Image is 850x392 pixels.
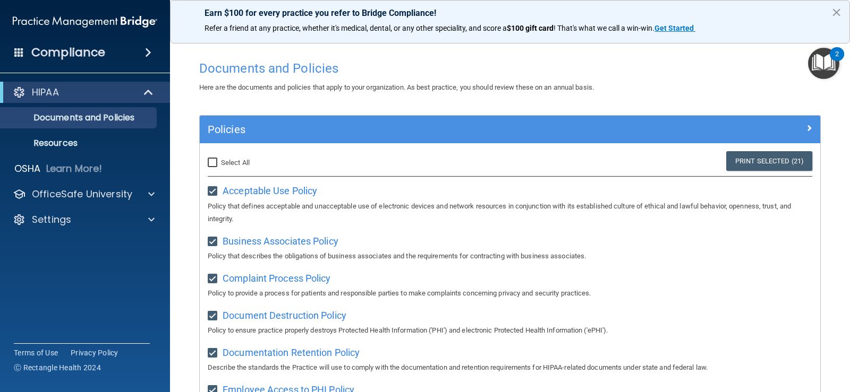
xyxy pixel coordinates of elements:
input: Select All [208,159,220,167]
p: Learn More! [46,162,103,175]
button: Open Resource Center, 2 new notifications [808,48,839,79]
strong: Get Started [654,24,694,32]
a: Get Started [654,24,695,32]
a: Print Selected (21) [726,151,812,171]
a: Privacy Policy [71,347,118,358]
span: Acceptable Use Policy [223,185,317,196]
p: Earn $100 for every practice you refer to Bridge Compliance! [205,8,815,18]
p: HIPAA [32,86,59,99]
a: Settings [13,213,155,226]
span: Complaint Process Policy [223,273,330,284]
p: Policy that defines acceptable and unacceptable use of electronic devices and network resources i... [208,200,812,225]
p: OfficeSafe University [32,188,132,201]
h4: Documents and Policies [199,62,821,75]
span: Refer a friend at any practice, whether it's medical, dental, or any other speciality, and score a [205,24,507,32]
p: Resources [7,138,152,149]
span: Business Associates Policy [223,236,338,247]
p: OSHA [14,162,41,175]
span: Documentation Retention Policy [223,347,360,358]
a: OfficeSafe University [13,188,155,201]
p: Describe the standards the Practice will use to comply with the documentation and retention requi... [208,361,812,374]
p: Policy that describes the obligations of business associates and the requirements for contracting... [208,250,812,263]
h4: Compliance [31,45,105,60]
p: Settings [32,213,71,226]
p: Policy to ensure practice properly destroys Protected Health Information ('PHI') and electronic P... [208,324,812,337]
a: HIPAA [13,86,154,99]
span: ! That's what we call a win-win. [554,24,654,32]
div: 2 [835,54,839,68]
span: Select All [221,159,250,167]
img: PMB logo [13,11,157,32]
a: Policies [208,121,812,138]
span: Document Destruction Policy [223,310,346,321]
span: Here are the documents and policies that apply to your organization. As best practice, you should... [199,83,594,91]
p: Documents and Policies [7,112,152,123]
strong: $100 gift card [507,24,554,32]
span: Ⓒ Rectangle Health 2024 [14,362,101,373]
a: Terms of Use [14,347,58,358]
button: Close [831,4,841,21]
h5: Policies [208,124,657,135]
p: Policy to provide a process for patients and responsible parties to make complaints concerning pr... [208,287,812,300]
